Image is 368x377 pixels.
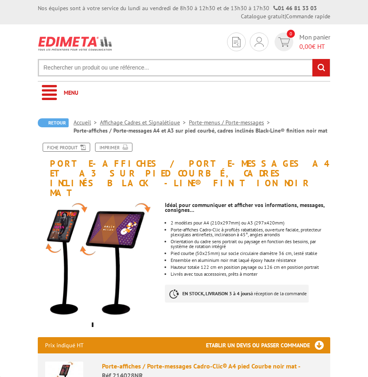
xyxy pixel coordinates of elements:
span: Mon panier [299,33,330,51]
a: Catalogue gratuit [241,13,285,20]
li: Pied courbe (50x25mm) sur socle circulaire diamètre 36 cm, lesté stable [171,251,331,256]
a: Commande rapide [286,13,330,20]
span: 0,00 [299,42,312,50]
span: 0 [287,30,295,38]
li: Porte-affiches / Porte-messages A4 et A3 sur pied courbé, cadres inclinés Black-Line® finition no... [74,126,327,135]
img: devis rapide [278,37,290,47]
p: Prix indiqué HT [45,337,84,353]
a: Affichage Cadres et Signalétique [100,119,189,126]
div: Nos équipes sont à votre service du lundi au vendredi de 8h30 à 12h30 et de 13h30 à 17h30 [38,4,317,12]
span: € HT [299,42,330,51]
img: devis rapide [232,37,240,47]
li: Livrés avec tous accessoires, prêts à monter [171,272,331,277]
strong: Idéal pour communiquer et afficher vos informations, messages, consignes… [165,201,325,214]
input: rechercher [312,59,330,76]
a: Menu [38,82,330,104]
h3: Etablir un devis ou passer commande [206,337,330,353]
img: devis rapide [255,37,264,47]
a: devis rapide 0 Mon panier 0,00€ HT [273,33,330,51]
a: Porte-menus / Porte-messages [189,119,273,126]
a: Retour [38,118,69,127]
h1: Porte-affiches / Porte-messages A4 et A3 sur pied courbé, cadres inclinés Black-Line® finition no... [32,143,336,198]
input: Rechercher un produit ou une référence... [38,59,330,76]
li: Ensemble en aluminium noir mat laqué époxy haute résistance [171,258,331,263]
li: Porte-affiches Cadro-Clic à profilés rabattables, ouverture faciale, protecteur plexiglass antire... [171,227,331,237]
li: Hauteur totale 122 cm en position paysage ou 126 cm en position portrait [171,265,331,270]
a: Imprimer [95,143,132,152]
strong: EN STOCK, LIVRAISON 3 à 4 jours [182,290,251,296]
li: 2 modèles pour A4 (210x297mm) ou A3 (297x420mm) [171,220,331,225]
a: Accueil [74,119,100,126]
p: à réception de la commande [165,285,309,303]
a: Fiche produit [43,143,90,152]
span: Menu [64,89,78,96]
img: Edimeta [38,33,113,54]
img: 214028nr_214030nr_porte-message_noir_cadro-clic_a4_a3.jpg [38,202,153,317]
div: | [241,12,330,20]
li: Orientation du cadre sens portrait ou paysage en fonction des besoins, par système de rotation in... [171,239,331,249]
strong: 01 46 81 33 03 [273,4,317,12]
